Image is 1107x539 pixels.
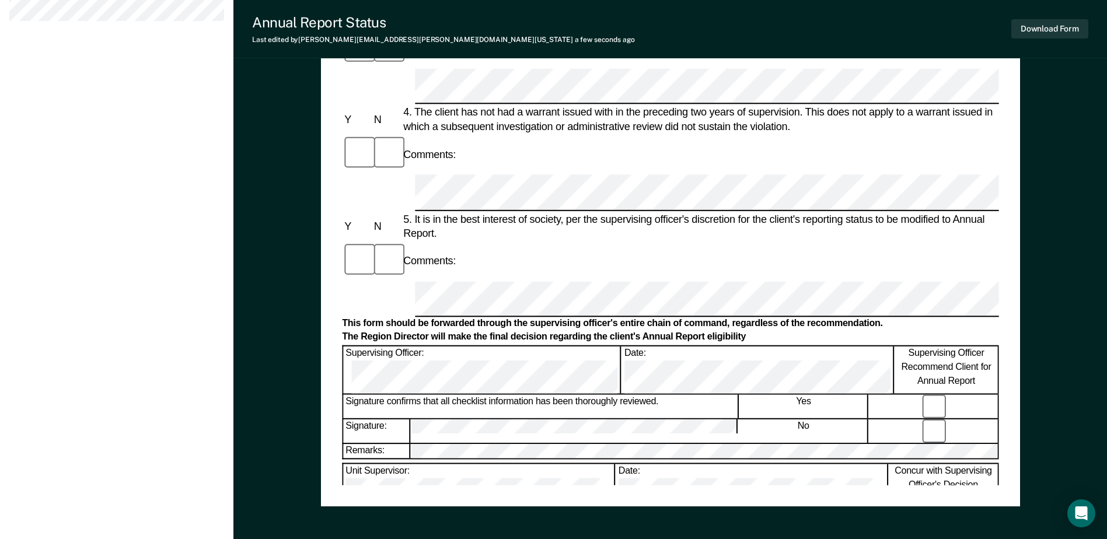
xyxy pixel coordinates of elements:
[343,346,621,393] div: Supervising Officer:
[401,106,999,134] div: 4. The client has not had a warrant issued with in the preceding two years of supervision. This d...
[1067,499,1095,527] div: Open Intercom Messenger
[895,346,998,393] div: Supervising Officer Recommend Client for Annual Report
[342,331,998,344] div: The Region Director will make the final decision regarding the client's Annual Report eligibility
[342,219,371,233] div: Y
[371,219,400,233] div: N
[343,444,410,459] div: Remarks:
[401,212,999,240] div: 5. It is in the best interest of society, per the supervising officer's discretion for the client...
[889,464,998,512] div: Concur with Supervising Officer's Decision
[739,419,868,443] div: No
[622,346,893,393] div: Date:
[401,254,458,268] div: Comments:
[342,113,371,127] div: Y
[371,113,400,127] div: N
[575,36,635,44] span: a few seconds ago
[343,464,614,512] div: Unit Supervisor:
[616,464,888,512] div: Date:
[343,394,738,418] div: Signature confirms that all checklist information has been thoroughly reviewed.
[252,36,635,44] div: Last edited by [PERSON_NAME][EMAIL_ADDRESS][PERSON_NAME][DOMAIN_NAME][US_STATE]
[401,148,458,162] div: Comments:
[252,14,635,31] div: Annual Report Status
[343,419,410,443] div: Signature:
[1011,19,1088,38] button: Download Form
[739,394,868,418] div: Yes
[342,318,998,330] div: This form should be forwarded through the supervising officer's entire chain of command, regardle...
